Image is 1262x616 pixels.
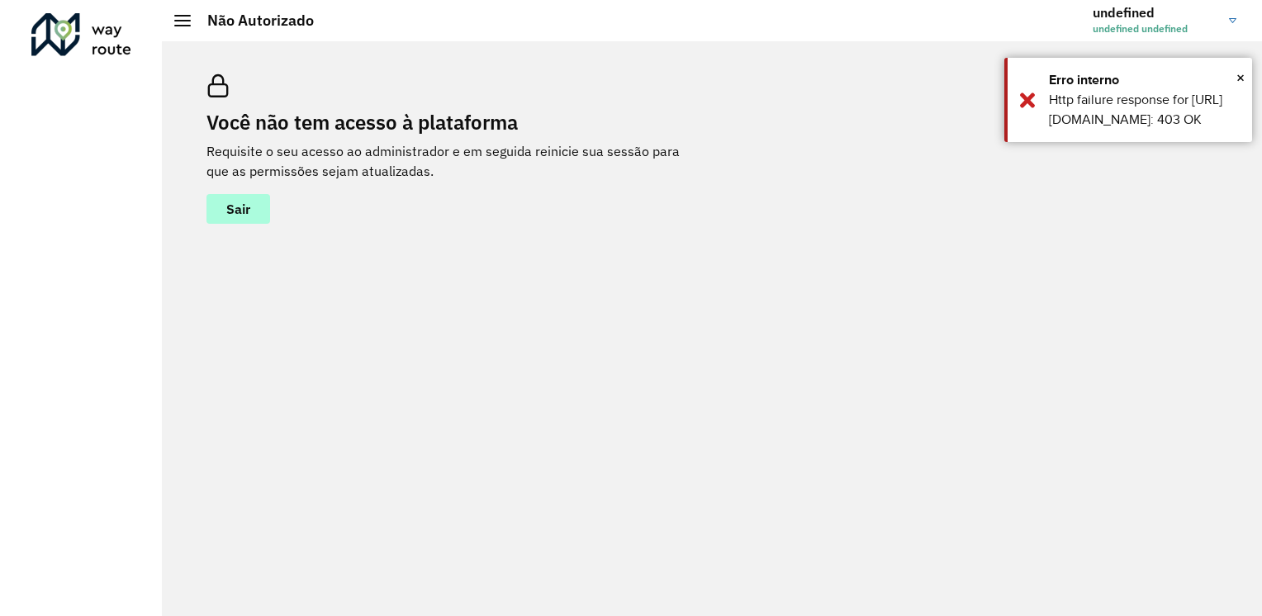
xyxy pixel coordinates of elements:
span: Sair [226,202,250,216]
h2: Você não tem acesso à plataforma [206,111,702,135]
div: Erro interno [1049,70,1240,90]
button: Close [1236,65,1245,90]
button: button [206,194,270,224]
h2: Não Autorizado [191,12,314,30]
h3: undefined [1093,5,1217,21]
span: undefined undefined [1093,21,1217,36]
span: × [1236,65,1245,90]
p: Requisite o seu acesso ao administrador e em seguida reinicie sua sessão para que as permissões s... [206,141,702,181]
div: Http failure response for [URL][DOMAIN_NAME]: 403 OK [1049,90,1240,130]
